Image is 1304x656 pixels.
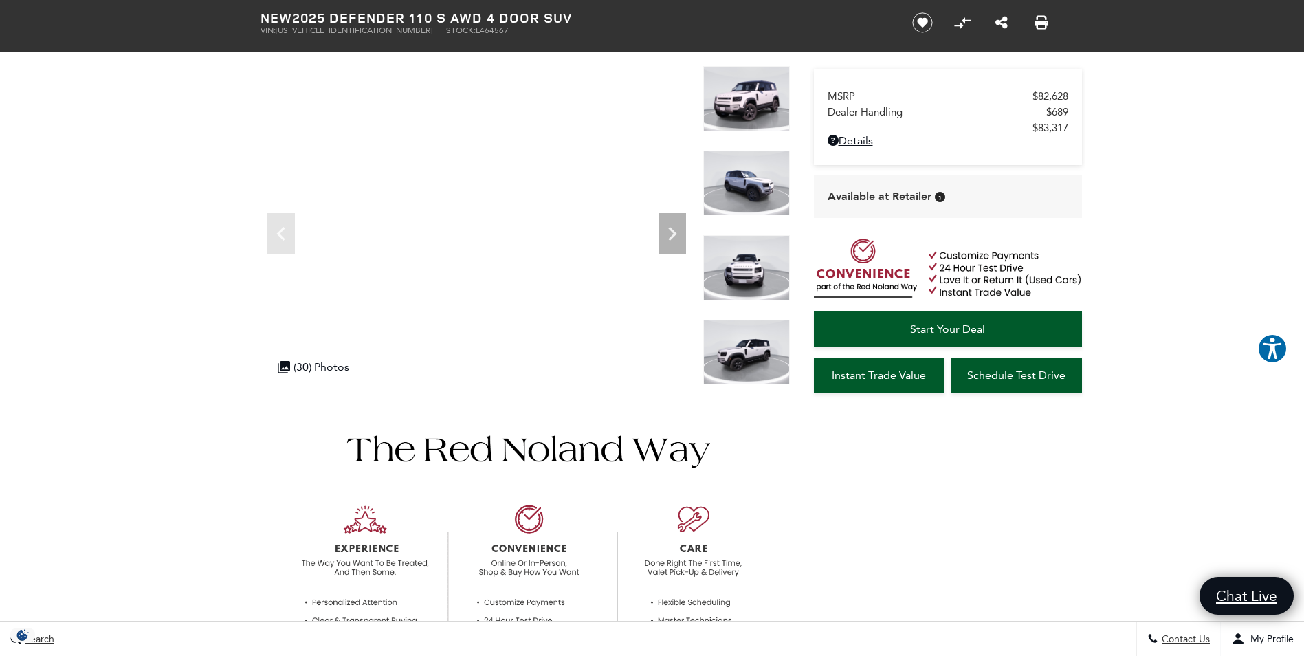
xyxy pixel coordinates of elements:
[828,106,1046,118] span: Dealer Handling
[703,320,790,385] img: New 2025 Fuji White Land Rover S image 4
[271,353,356,380] div: (30) Photos
[832,369,926,382] span: Instant Trade Value
[828,90,1068,102] a: MSRP $82,628
[995,14,1008,31] a: Share this New 2025 Defender 110 S AWD 4 Door SUV
[276,25,432,35] span: [US_VEHICLE_IDENTIFICATION_NUMBER]
[1200,577,1294,615] a: Chat Live
[703,235,790,300] img: New 2025 Fuji White Land Rover S image 3
[828,106,1068,118] a: Dealer Handling $689
[828,189,931,204] span: Available at Retailer
[261,66,693,391] iframe: Interactive Walkaround/Photo gallery of the vehicle/product
[935,192,945,202] div: Vehicle is in stock and ready for immediate delivery. Due to demand, availability is subject to c...
[261,8,292,27] strong: New
[1035,14,1048,31] a: Print this New 2025 Defender 110 S AWD 4 Door SUV
[1257,334,1288,364] button: Explore your accessibility options
[1221,622,1304,656] button: Open user profile menu
[907,12,938,34] button: Save vehicle
[476,25,509,35] span: L464567
[7,628,38,642] img: Opt-Out Icon
[967,369,1065,382] span: Schedule Test Drive
[659,213,686,254] div: Next
[828,122,1068,134] a: $83,317
[814,311,1082,347] a: Start Your Deal
[446,25,476,35] span: Stock:
[261,10,889,25] h1: 2025 Defender 110 S AWD 4 Door SUV
[703,151,790,216] img: New 2025 Fuji White Land Rover S image 2
[1209,587,1284,605] span: Chat Live
[952,12,973,33] button: Compare Vehicle
[261,25,276,35] span: VIN:
[1257,334,1288,367] aside: Accessibility Help Desk
[1032,90,1068,102] span: $82,628
[7,628,38,642] section: Click to Open Cookie Consent Modal
[814,358,944,393] a: Instant Trade Value
[828,134,1068,147] a: Details
[814,400,1082,617] iframe: YouTube video player
[703,66,790,131] img: New 2025 Fuji White Land Rover S image 1
[1046,106,1068,118] span: $689
[828,90,1032,102] span: MSRP
[910,322,985,336] span: Start Your Deal
[1032,122,1068,134] span: $83,317
[1245,633,1294,645] span: My Profile
[1158,633,1210,645] span: Contact Us
[951,358,1082,393] a: Schedule Test Drive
